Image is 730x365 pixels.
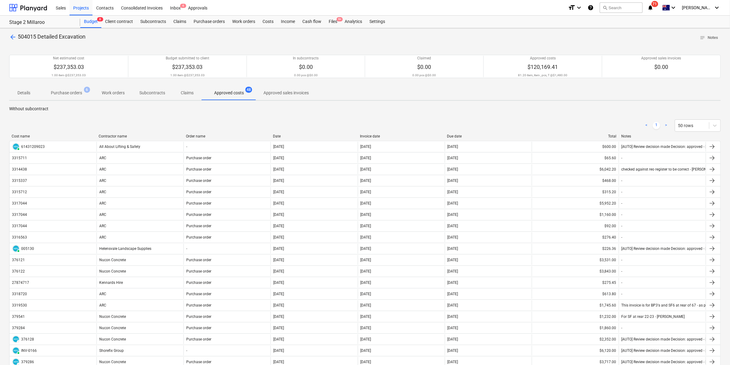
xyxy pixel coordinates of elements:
div: $1,160.00 [532,210,619,220]
div: [DATE] [448,201,458,205]
div: [DATE] [448,190,458,194]
div: - [622,326,622,330]
div: Client contract [101,16,137,28]
div: [DATE] [273,314,284,319]
i: keyboard_arrow_down [575,4,583,11]
div: [DATE] [361,201,371,205]
div: Invoice has been synced with Xero and its status is currently PAID [12,245,20,253]
div: [DATE] [273,348,284,353]
div: Helensvale Landscape Supplies [96,244,183,254]
div: [DATE] [273,156,284,160]
div: ARC [96,300,183,310]
div: [DATE] [448,337,458,341]
div: [DATE] [361,337,371,341]
p: 0.00 pcs @ $0.00 [413,73,436,77]
div: Purchase order [186,269,211,273]
a: Previous page [643,122,650,129]
div: [DATE] [273,337,284,341]
div: 376121 [12,258,25,262]
div: [DATE] [361,269,371,273]
div: [DATE] [448,292,458,296]
a: Work orders [229,16,259,28]
div: [DATE] [273,326,284,330]
div: - [186,348,187,353]
div: Order name [186,134,268,138]
p: Work orders [102,90,125,96]
img: xero.svg [13,336,19,342]
div: Invoice date [360,134,442,138]
span: 48 [245,87,252,93]
span: Notes [700,34,718,41]
div: 376128 [21,337,34,341]
div: Due date [447,134,529,138]
p: Purchase orders [51,90,82,96]
div: Settings [366,16,389,28]
div: Purchase order [186,258,211,262]
div: $276.40 [532,232,619,242]
div: $1,745.60 [532,300,619,310]
div: Purchase order [186,224,211,228]
div: [DATE] [273,213,284,217]
p: 1.00 item @ $237,353.03 [51,73,86,77]
div: [DATE] [448,179,458,183]
div: 3318720 [12,292,27,296]
div: - [186,246,187,251]
div: 379284 [12,326,25,330]
div: Purchase order [186,213,211,217]
div: 61431209023 [21,145,45,149]
div: [DATE] [448,280,458,285]
div: Purchase order [186,167,211,171]
div: [DATE] [448,167,458,171]
div: [DATE] [361,213,371,217]
div: Purchase order [186,303,211,307]
div: $5,952.20 [532,198,619,208]
div: Purchase order [186,360,211,364]
div: [DATE] [448,326,458,330]
div: 379541 [12,314,25,319]
div: Notes [622,134,704,138]
div: Purchase order [186,235,211,239]
div: $315.20 [532,187,619,197]
a: Analytics [341,16,366,28]
div: - [622,258,622,262]
div: Cash flow [299,16,325,28]
div: [DATE] [448,348,458,353]
div: [DATE] [448,235,458,239]
p: 0.00 pcs @ $0.00 [294,73,318,77]
div: [DATE] [361,179,371,183]
p: Net estimated cost [53,56,84,61]
div: - [622,292,622,296]
p: In subcontracts [293,56,319,61]
div: ARC [96,210,183,220]
i: keyboard_arrow_down [670,4,677,11]
div: [DATE] [273,269,284,273]
i: keyboard_arrow_down [713,4,721,11]
div: checked against reo register to be correct - [PERSON_NAME] [622,167,720,171]
div: 3316563 [12,235,27,239]
span: 504015 Detailed Excavation [18,33,85,40]
div: $613.80 [532,289,619,299]
img: xero.svg [13,359,19,365]
div: ARC [96,187,183,197]
div: Purchase order [186,156,211,160]
div: Purchase order [186,292,211,296]
div: $1,860.00 [532,323,619,333]
div: ARC [96,176,183,186]
div: $1,232.00 [532,312,619,322]
div: [DATE] [361,156,371,160]
div: [DATE] [361,360,371,364]
div: Date [273,134,355,138]
div: [DATE] [448,213,458,217]
div: 3315337 [12,179,27,183]
div: Contractor name [99,134,181,138]
div: $468.00 [532,176,619,186]
a: Next page [663,122,670,129]
div: Purchase order [186,179,211,183]
button: Notes [698,33,721,43]
p: Without subcontract [9,106,721,112]
p: 1.00 item @ $237,353.03 [170,73,205,77]
span: $0.00 [418,64,431,70]
div: Nucon Concrete [96,323,183,333]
